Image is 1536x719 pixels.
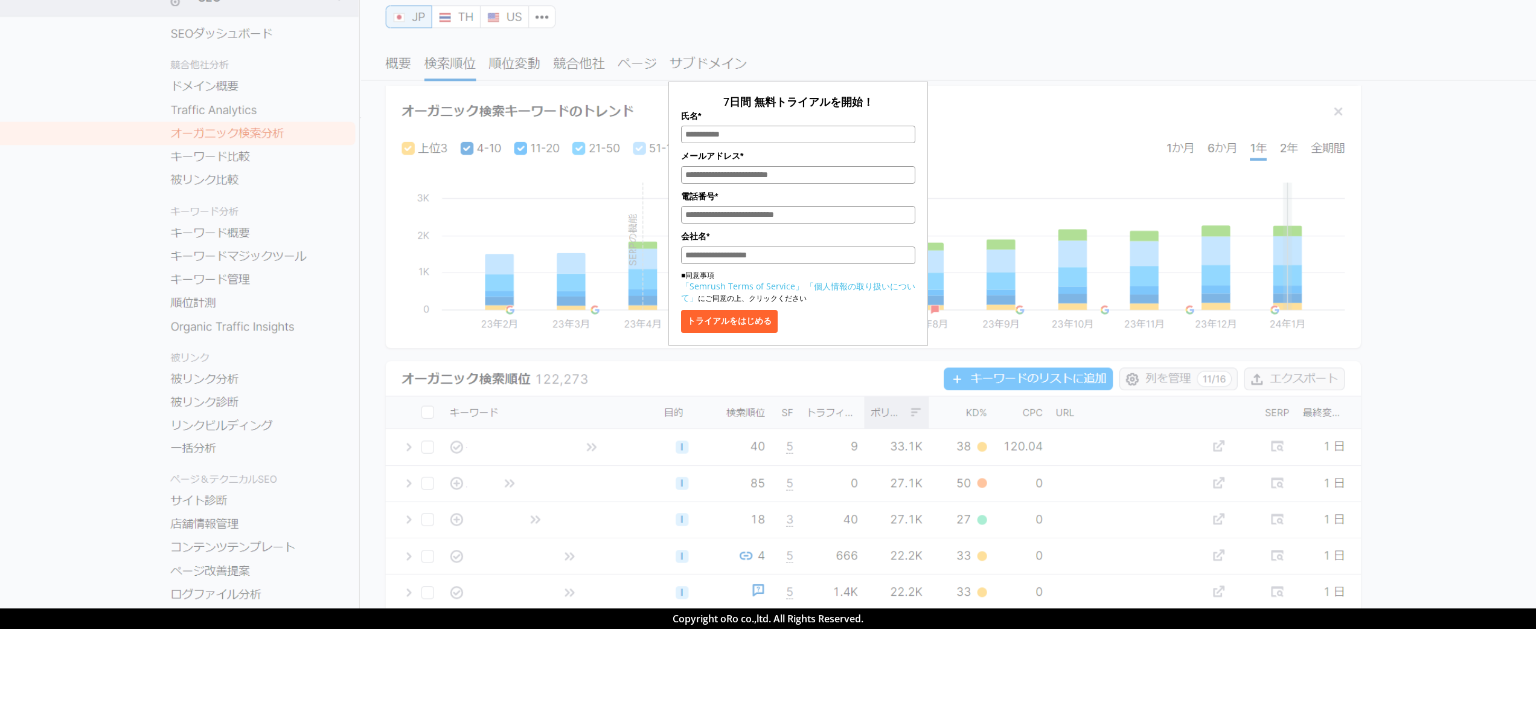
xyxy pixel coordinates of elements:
[681,280,804,292] a: 「Semrush Terms of Service」
[681,310,778,333] button: トライアルをはじめる
[723,94,874,109] span: 7日間 無料トライアルを開始！
[681,149,915,163] label: メールアドレス*
[681,280,915,303] a: 「個人情報の取り扱いについて」
[681,270,915,304] p: ■同意事項 にご同意の上、クリックください
[681,190,915,203] label: 電話番号*
[673,612,863,625] span: Copyright oRo co.,ltd. All Rights Reserved.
